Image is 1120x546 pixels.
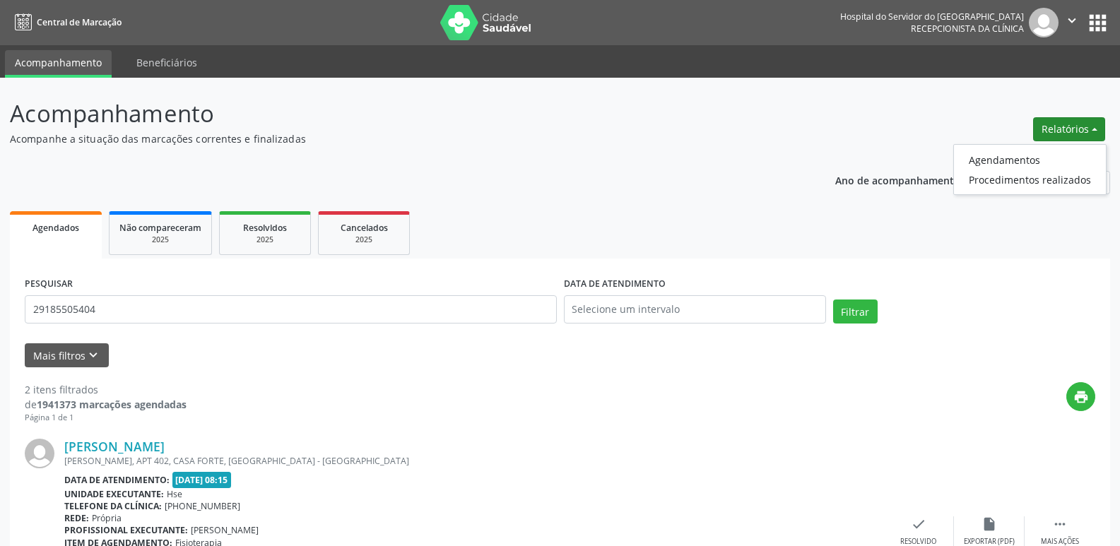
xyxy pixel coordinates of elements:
div: de [25,397,187,412]
a: Agendamentos [954,150,1106,170]
div: Hospital do Servidor do [GEOGRAPHIC_DATA] [840,11,1024,23]
i:  [1064,13,1080,28]
strong: 1941373 marcações agendadas [37,398,187,411]
b: Data de atendimento: [64,474,170,486]
img: img [1029,8,1059,37]
p: Ano de acompanhamento [835,171,960,189]
span: Cancelados [341,222,388,234]
i: keyboard_arrow_down [86,348,101,363]
span: Hse [167,488,182,500]
i:  [1052,516,1068,532]
span: Própria [92,512,122,524]
a: Acompanhamento [5,50,112,78]
img: img [25,439,54,468]
a: Procedimentos realizados [954,170,1106,189]
b: Profissional executante: [64,524,188,536]
span: [DATE] 08:15 [172,472,232,488]
input: Selecione um intervalo [564,295,826,324]
b: Unidade executante: [64,488,164,500]
input: Nome, código do beneficiário ou CPF [25,295,557,324]
a: [PERSON_NAME] [64,439,165,454]
b: Rede: [64,512,89,524]
span: Não compareceram [119,222,201,234]
b: Telefone da clínica: [64,500,162,512]
button: Filtrar [833,299,878,324]
span: Resolvidos [243,222,287,234]
ul: Relatórios [953,144,1107,195]
div: 2025 [119,235,201,245]
span: [PERSON_NAME] [191,524,259,536]
button: print [1066,382,1095,411]
i: print [1073,389,1089,405]
div: Página 1 de 1 [25,412,187,424]
button:  [1059,8,1085,37]
button: apps [1085,11,1110,35]
div: 2025 [230,235,300,245]
span: [PHONE_NUMBER] [165,500,240,512]
p: Acompanhamento [10,96,780,131]
label: DATA DE ATENDIMENTO [564,273,666,295]
a: Central de Marcação [10,11,122,34]
div: [PERSON_NAME], APT 402, CASA FORTE, [GEOGRAPHIC_DATA] - [GEOGRAPHIC_DATA] [64,455,883,467]
i: check [911,516,926,532]
label: PESQUISAR [25,273,73,295]
div: 2025 [329,235,399,245]
i: insert_drive_file [982,516,997,532]
div: 2 itens filtrados [25,382,187,397]
p: Acompanhe a situação das marcações correntes e finalizadas [10,131,780,146]
button: Mais filtroskeyboard_arrow_down [25,343,109,368]
button: Relatórios [1033,117,1105,141]
span: Agendados [33,222,79,234]
a: Beneficiários [126,50,207,75]
span: Central de Marcação [37,16,122,28]
span: Recepcionista da clínica [911,23,1024,35]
